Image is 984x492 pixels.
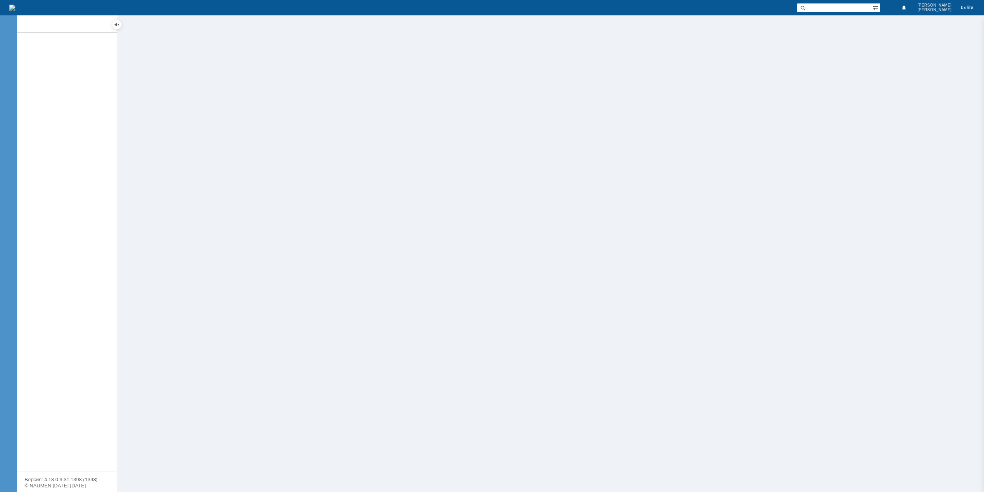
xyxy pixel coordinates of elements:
[25,477,109,482] div: Версия: 4.18.0.9.31.1398 (1398)
[918,3,952,8] span: [PERSON_NAME]
[873,3,880,11] span: Расширенный поиск
[9,5,15,11] img: logo
[25,483,109,488] div: © NAUMEN [DATE]-[DATE]
[918,8,952,12] span: [PERSON_NAME]
[112,20,121,29] div: Скрыть меню
[9,5,15,11] a: Перейти на домашнюю страницу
